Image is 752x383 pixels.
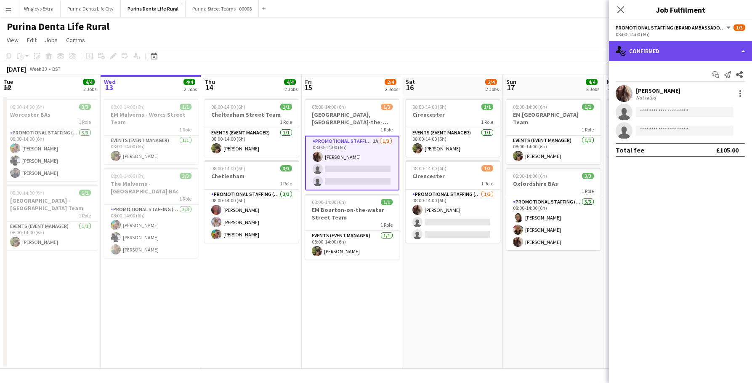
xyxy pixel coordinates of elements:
div: 2 Jobs [284,86,298,92]
span: 3/3 [180,173,191,179]
app-job-card: 08:00-14:00 (6h)3/3Chetlenham1 RolePromotional Staffing (Brand Ambassadors)3/308:00-14:00 (6h)[PE... [205,160,299,243]
h3: Oxfordshire BAs [506,180,601,187]
div: 08:00-14:00 (6h) [616,31,745,37]
app-job-card: 08:00-14:00 (6h)1/1EM Malverns - Worcs Street Team1 RoleEvents (Event Manager)1/108:00-14:00 (6h)... [104,99,198,164]
button: Purina Denta Life Rural [121,0,186,17]
span: 1 Role [582,126,594,133]
span: 08:00-14:00 (6h) [312,104,346,110]
span: 2/4 [485,79,497,85]
span: 1 Role [79,119,91,125]
div: [DATE] [7,65,26,73]
span: Edit [27,36,37,44]
span: Promotional Staffing (Brand Ambassadors) [616,24,725,31]
span: 4/4 [183,79,195,85]
button: Purina Street Teams - 00008 [186,0,259,17]
h3: Job Fulfilment [609,4,752,15]
span: 16 [404,83,415,92]
div: 2 Jobs [586,86,599,92]
h3: [GEOGRAPHIC_DATA] - [GEOGRAPHIC_DATA] Team [3,197,98,212]
span: 12 [2,83,13,92]
app-card-role: Events (Event Manager)1/108:00-14:00 (6h)[PERSON_NAME] [406,128,500,157]
span: 3/3 [280,165,292,171]
span: 17 [505,83,516,92]
app-job-card: 08:00-14:00 (6h)3/3Oxfordshire BAs1 RolePromotional Staffing (Brand Ambassadors)3/308:00-14:00 (6... [506,168,601,250]
button: Purina Denta Life City [61,0,121,17]
span: Sat [406,78,415,86]
h3: The Malverns - [GEOGRAPHIC_DATA] BAs [104,180,198,195]
span: Tue [3,78,13,86]
span: 1/1 [79,190,91,196]
h3: EM Bourton-on-the-water Street Team [305,206,399,221]
button: Promotional Staffing (Brand Ambassadors) [616,24,732,31]
h3: [GEOGRAPHIC_DATA], [GEOGRAPHIC_DATA]-the-water BAs [305,111,399,126]
span: 1/3 [381,104,393,110]
h3: Cirencester [406,111,500,118]
div: BST [52,66,61,72]
div: £105.00 [716,146,739,154]
span: 1 Role [481,180,493,187]
span: Fri [305,78,312,86]
div: 08:00-14:00 (6h)1/1Cirencester1 RoleEvents (Event Manager)1/108:00-14:00 (6h)[PERSON_NAME] [406,99,500,157]
span: 1 Role [280,119,292,125]
app-job-card: 08:00-14:00 (6h)1/1[GEOGRAPHIC_DATA] - [GEOGRAPHIC_DATA] Team1 RoleEvents (Event Manager)1/108:00... [3,185,98,250]
div: Not rated [636,94,658,101]
span: 1/1 [180,104,191,110]
app-card-role: Promotional Staffing (Brand Ambassadors)3/308:00-14:00 (6h)[PERSON_NAME][PERSON_NAME][PERSON_NAME] [3,128,98,181]
span: 1 Role [582,188,594,194]
span: 08:00-14:00 (6h) [111,173,145,179]
app-card-role: Events (Event Manager)1/108:00-14:00 (6h)[PERSON_NAME] [205,128,299,157]
span: 4/4 [284,79,296,85]
span: 1 Role [79,212,91,219]
h3: EM [GEOGRAPHIC_DATA] Team [506,111,601,126]
span: 08:00-14:00 (6h) [412,104,446,110]
div: [PERSON_NAME] [636,87,680,94]
div: 12:00-16:00 (4h)1/1EM Travel1 RoleEvents (Event Manager)1/112:00-16:00 (4h)[PERSON_NAME] [607,99,701,157]
span: 14 [203,83,215,92]
span: 3/3 [582,173,594,179]
h3: Worcester BAs [3,111,98,118]
span: 13 [103,83,116,92]
app-card-role: Events (Event Manager)1/108:00-14:00 (6h)[PERSON_NAME] [506,136,601,164]
div: 08:00-14:00 (6h)1/3Cirencester1 RolePromotional Staffing (Brand Ambassadors)1/308:00-14:00 (6h)[P... [406,160,500,243]
span: 08:00-14:00 (6h) [10,190,44,196]
app-job-card: 08:00-14:00 (6h)1/3[GEOGRAPHIC_DATA], [GEOGRAPHIC_DATA]-the-water BAs1 RolePromotional Staffing (... [305,99,399,190]
span: 08:00-14:00 (6h) [513,173,547,179]
a: Edit [24,35,40,46]
span: 2/4 [385,79,396,85]
div: Confirmed [609,41,752,61]
h3: Cirencester [406,172,500,180]
app-card-role: Events (Event Manager)1/112:00-16:00 (4h)[PERSON_NAME] [607,128,701,157]
a: Comms [63,35,88,46]
div: 2 Jobs [184,86,197,92]
div: 08:00-14:00 (6h)1/1Cheltenham Street Team1 RoleEvents (Event Manager)1/108:00-14:00 (6h)[PERSON_N... [205,99,299,157]
a: View [3,35,22,46]
span: 08:00-14:00 (6h) [312,199,346,205]
h3: Chetlenham [205,172,299,180]
app-job-card: 08:00-14:00 (6h)1/1EM Bourton-on-the-water Street Team1 RoleEvents (Event Manager)1/108:00-14:00 ... [305,194,399,260]
span: View [7,36,19,44]
span: Week 33 [28,66,49,72]
span: 08:00-14:00 (6h) [211,165,245,171]
span: 15 [304,83,312,92]
div: 08:00-14:00 (6h)1/1EM [GEOGRAPHIC_DATA] Team1 RoleEvents (Event Manager)1/108:00-14:00 (6h)[PERSO... [506,99,601,164]
span: 1/3 [733,24,745,31]
span: 1 Role [179,196,191,202]
app-job-card: 08:00-14:00 (6h)3/3The Malverns - [GEOGRAPHIC_DATA] BAs1 RolePromotional Staffing (Brand Ambassad... [104,168,198,258]
h3: EM Travel [607,111,701,118]
app-job-card: 08:00-14:00 (6h)3/3Worcester BAs1 RolePromotional Staffing (Brand Ambassadors)3/308:00-14:00 (6h)... [3,99,98,181]
app-card-role: Promotional Staffing (Brand Ambassadors)3/308:00-14:00 (6h)[PERSON_NAME][PERSON_NAME][PERSON_NAME] [104,205,198,258]
span: 1 Role [179,126,191,133]
span: 4/4 [83,79,95,85]
span: 1 Role [380,222,393,228]
span: Jobs [45,36,58,44]
span: 1 Role [481,119,493,125]
div: 2 Jobs [486,86,499,92]
span: 1/1 [381,199,393,205]
span: 1/1 [481,104,493,110]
